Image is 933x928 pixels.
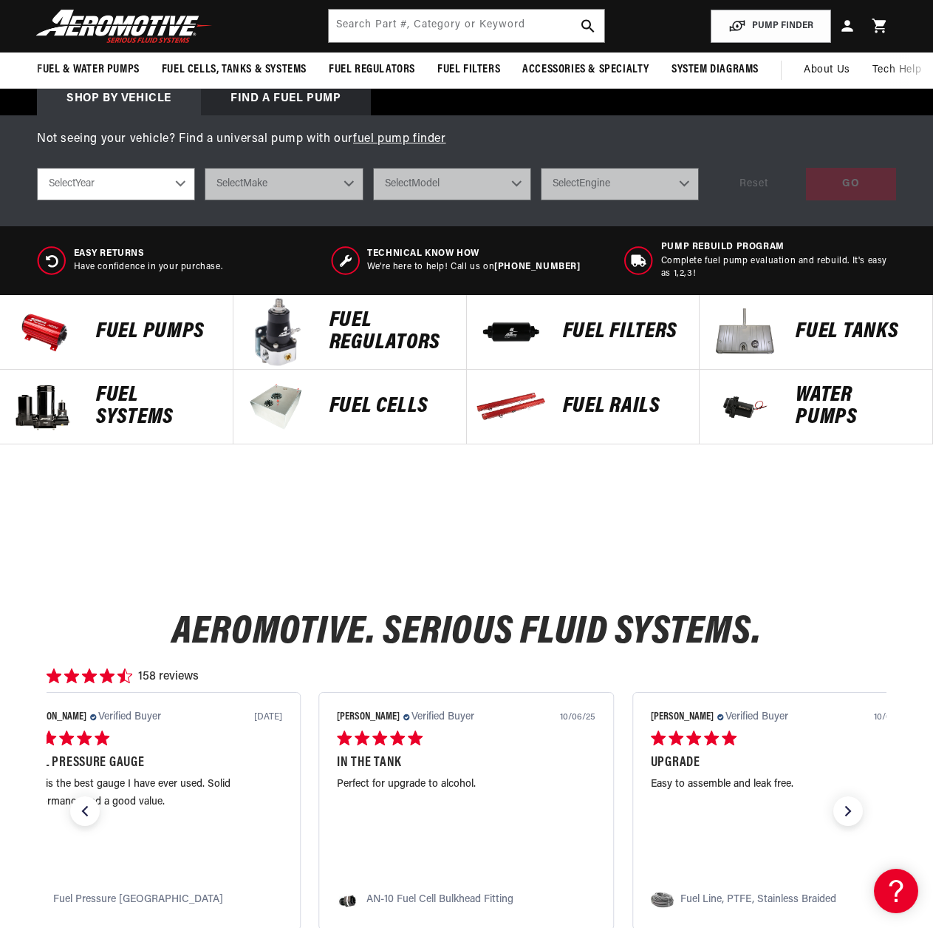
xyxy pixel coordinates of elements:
img: Aeromotive [32,9,216,44]
a: fuel pump finder [353,133,446,145]
span: Verified Buyer [725,711,788,723]
span: About Us [804,64,850,75]
a: Fuel Tanks Fuel Tanks [700,295,933,370]
div: 10/06/25 [874,713,909,722]
span: Pump Rebuild program [661,241,896,254]
p: Fuel Tanks [796,321,917,343]
p: Complete fuel pump evaluation and rebuild. It's easy as 1,2,3! [661,255,896,280]
img: FUEL Cells [241,370,315,444]
select: Engine [541,168,699,200]
a: FUEL Rails FUEL Rails [467,370,700,444]
span: Fuel Filters [437,62,500,78]
summary: Fuel Cells, Tanks & Systems [151,53,318,87]
summary: System Diagrams [660,53,770,87]
div: previous slide [70,796,100,826]
div: Navigate to Fuel Line, PTFE, Stainless Braided [651,888,909,912]
span: System Diagrams [671,62,759,78]
a: Water Pumps Water Pumps [700,370,933,444]
img: Fuel Pumps [7,295,81,369]
summary: Fuel Filters [426,53,511,87]
span: Easy Returns [74,248,223,260]
summary: Tech Help [861,53,932,88]
span: Verified Buyer [98,711,161,723]
p: This is the best gauge I have ever used. Solid performance and a good value. [24,776,282,879]
p: FUEL FILTERS [563,321,685,343]
span: 158 reviews [138,668,199,686]
summary: Accessories & Specialty [511,53,660,87]
a: [PHONE_NUMBER] [494,263,580,271]
span: Fuel Regulators [329,62,415,78]
a: About Us [793,53,861,88]
select: Year [37,168,195,200]
p: Water Pumps [796,385,917,429]
span: Fuel Line, PTFE, Stainless Braided [680,894,836,906]
summary: Fuel Regulators [318,53,426,87]
img: Fuel Systems [7,370,81,444]
span: AN-10 Fuel Cell Bulkhead Fitting [366,894,513,906]
p: FUEL Rails [563,396,685,418]
h3: In the tank [337,754,595,773]
a: FUEL REGULATORS FUEL REGULATORS [233,295,467,370]
select: Make [205,168,363,200]
div: next slide [833,796,863,826]
button: PUMP FINDER [711,10,831,43]
h2: AEROMOTIVE. SERIOUS FLUID SYSTEMS. [172,615,761,650]
summary: Fuel & Water Pumps [26,53,151,87]
div: Shop by vehicle [37,83,201,115]
div: 5.0 out of 5 stars [337,731,423,748]
h3: Fuel Pressure Gauge [24,754,282,773]
span: [PERSON_NAME] [337,711,400,723]
span: Fuel Cells, Tanks & Systems [162,62,307,78]
h3: Upgrade [651,754,909,773]
p: Perfect for upgrade to alcohol. [337,776,595,879]
select: Model [373,168,531,200]
span: [PERSON_NAME] [24,711,86,723]
button: search button [572,10,604,42]
p: FUEL Cells [329,396,451,418]
img: FUEL Rails [474,370,548,444]
span: Fuel Pressure Gauges [53,894,223,906]
span: [PERSON_NAME] [651,711,714,723]
div: Navigate to AN-10 Fuel Cell Bulkhead Fitting [337,888,595,912]
input: Search by Part Number, Category or Keyword [329,10,604,42]
div: 5.0 out of 5 stars [24,731,109,748]
span: Fuel & Water Pumps [37,62,140,78]
p: FUEL REGULATORS [329,310,451,354]
span: Verified Buyer [411,711,474,723]
p: We’re here to help! Call us on [367,261,580,274]
p: Fuel Pumps [96,321,218,343]
img: FUEL REGULATORS [241,295,315,369]
div: Navigate to Fuel Pressure Gauges [24,888,282,912]
div: [DATE] [254,713,282,722]
a: FUEL FILTERS FUEL FILTERS [467,295,700,370]
div: 10/06/25 [560,713,595,722]
p: Have confidence in your purchase. [74,261,223,274]
p: Not seeing your vehicle? Find a universal pump with our [37,130,896,149]
p: Fuel Systems [96,385,218,429]
a: FUEL Cells FUEL Cells [233,370,467,444]
div: 4.4 out of 5 stars [47,668,132,686]
img: Fuel Tanks [707,295,781,369]
p: Easy to assemble and leak free. [651,776,909,879]
div: 5.0 out of 5 stars [651,731,737,748]
span: Accessories & Specialty [522,62,649,78]
span: Technical Know How [367,248,580,260]
img: FUEL FILTERS [474,295,548,369]
img: Water Pumps [707,370,781,444]
span: Tech Help [872,62,921,78]
div: Find a Fuel Pump [201,83,371,115]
